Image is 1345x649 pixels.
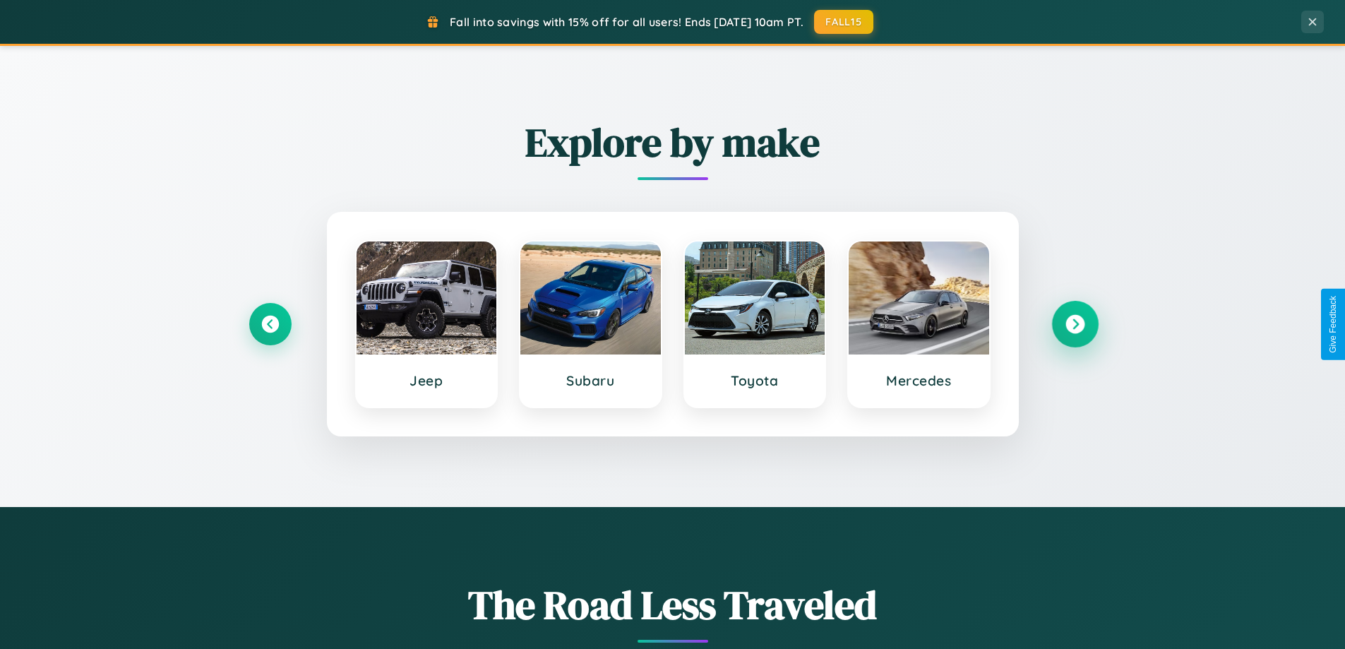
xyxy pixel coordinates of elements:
[371,372,483,389] h3: Jeep
[450,15,803,29] span: Fall into savings with 15% off for all users! Ends [DATE] 10am PT.
[814,10,873,34] button: FALL15
[534,372,647,389] h3: Subaru
[699,372,811,389] h3: Toyota
[863,372,975,389] h3: Mercedes
[1328,296,1338,353] div: Give Feedback
[249,115,1096,169] h2: Explore by make
[249,578,1096,632] h1: The Road Less Traveled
